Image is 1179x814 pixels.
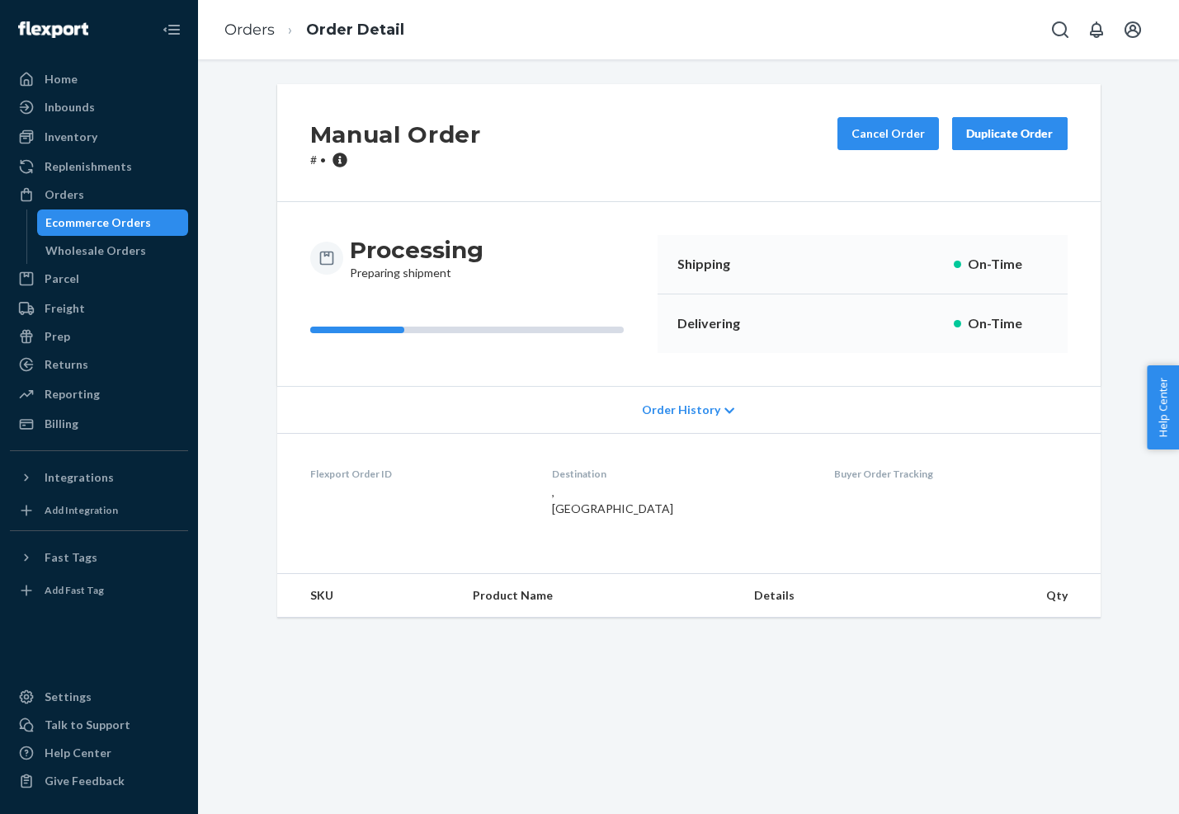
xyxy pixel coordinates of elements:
[10,295,188,322] a: Freight
[837,117,939,150] button: Cancel Order
[10,153,188,180] a: Replenishments
[45,745,111,761] div: Help Center
[45,416,78,432] div: Billing
[45,271,79,287] div: Parcel
[45,689,92,705] div: Settings
[37,209,189,236] a: Ecommerce Orders
[306,21,404,39] a: Order Detail
[10,577,188,604] a: Add Fast Tag
[10,497,188,524] a: Add Integration
[10,66,188,92] a: Home
[968,255,1048,274] p: On-Time
[10,712,188,738] a: Talk to Support
[45,328,70,345] div: Prep
[45,773,125,789] div: Give Feedback
[922,574,1100,618] th: Qty
[277,574,460,618] th: SKU
[552,485,673,515] span: , [GEOGRAPHIC_DATA]
[1147,365,1179,449] button: Help Center
[952,117,1068,150] button: Duplicate Order
[10,740,188,766] a: Help Center
[45,129,97,145] div: Inventory
[10,94,188,120] a: Inbounds
[1044,13,1077,46] button: Open Search Box
[10,768,188,794] button: Give Feedback
[45,242,146,259] div: Wholesale Orders
[224,21,275,39] a: Orders
[45,583,104,597] div: Add Fast Tag
[45,717,130,733] div: Talk to Support
[552,467,808,481] dt: Destination
[45,503,118,517] div: Add Integration
[45,469,114,486] div: Integrations
[10,266,188,292] a: Parcel
[45,549,97,566] div: Fast Tags
[642,402,720,418] span: Order History
[741,574,922,618] th: Details
[10,544,188,571] button: Fast Tags
[677,314,771,333] p: Delivering
[10,181,188,208] a: Orders
[45,186,84,203] div: Orders
[350,235,483,265] h3: Processing
[10,464,188,491] button: Integrations
[310,117,481,152] h2: Manual Order
[37,238,189,264] a: Wholesale Orders
[10,381,188,407] a: Reporting
[45,300,85,317] div: Freight
[1080,13,1113,46] button: Open notifications
[18,21,88,38] img: Flexport logo
[10,124,188,150] a: Inventory
[834,467,1068,481] dt: Buyer Order Tracking
[45,71,78,87] div: Home
[310,152,481,168] p: #
[45,214,151,231] div: Ecommerce Orders
[350,235,483,281] div: Preparing shipment
[966,125,1054,142] div: Duplicate Order
[45,386,100,402] div: Reporting
[10,351,188,378] a: Returns
[211,6,417,54] ol: breadcrumbs
[45,99,95,115] div: Inbounds
[310,467,526,481] dt: Flexport Order ID
[45,356,88,373] div: Returns
[45,158,132,175] div: Replenishments
[155,13,188,46] button: Close Navigation
[320,153,326,167] span: •
[10,323,188,350] a: Prep
[677,255,771,274] p: Shipping
[10,684,188,710] a: Settings
[1116,13,1149,46] button: Open account menu
[10,411,188,437] a: Billing
[460,574,740,618] th: Product Name
[968,314,1048,333] p: On-Time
